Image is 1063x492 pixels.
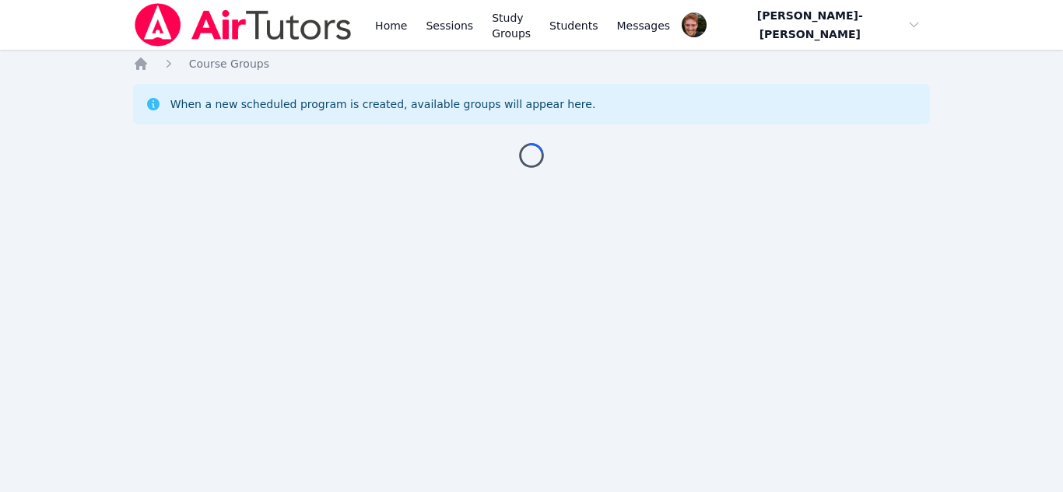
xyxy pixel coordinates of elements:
[189,56,269,72] a: Course Groups
[617,18,671,33] span: Messages
[189,58,269,70] span: Course Groups
[133,56,931,72] nav: Breadcrumb
[170,96,596,112] div: When a new scheduled program is created, available groups will appear here.
[133,3,353,47] img: Air Tutors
